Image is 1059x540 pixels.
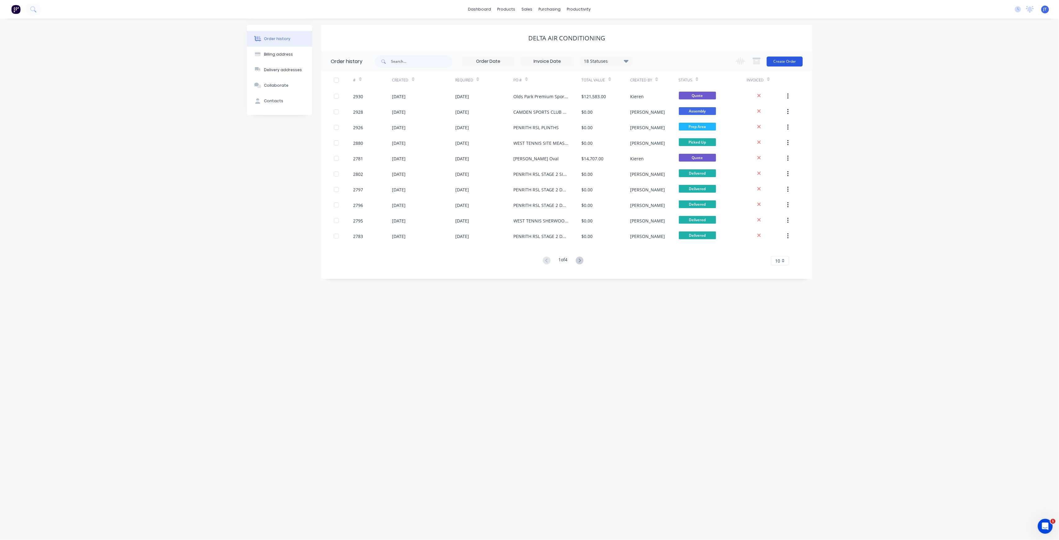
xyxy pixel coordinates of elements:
div: 2928 [353,109,363,115]
div: [PERSON_NAME] [630,202,665,208]
div: $0.00 [582,109,593,115]
div: Required [455,71,514,89]
div: 1 of 4 [559,256,568,265]
div: $14,707.00 [582,155,604,162]
div: 2781 [353,155,363,162]
div: PO # [514,77,522,83]
div: Order history [331,58,362,65]
div: [DATE] [392,124,406,131]
div: $0.00 [582,140,593,146]
div: 2802 [353,171,363,177]
div: $0.00 [582,171,593,177]
button: Create Order [767,57,803,66]
div: 2930 [353,93,363,100]
div: sales [519,5,536,14]
div: [PERSON_NAME] Oval [514,155,559,162]
div: Kieren [630,93,644,100]
span: JT [1043,7,1047,12]
div: [DATE] [455,124,469,131]
div: [DATE] [455,233,469,240]
div: [PERSON_NAME] [630,217,665,224]
div: $121,583.00 [582,93,606,100]
div: Delivery addresses [264,67,302,73]
div: Status [679,77,693,83]
div: $0.00 [582,202,593,208]
div: [DATE] [392,109,406,115]
div: PENRITH RSL STAGE 2 DWG-M01 REV-8 RUN A [514,233,569,240]
div: [DATE] [392,171,406,177]
div: Order history [264,36,291,42]
span: Delivered [679,216,716,224]
button: Collaborate [247,78,312,93]
div: [DATE] [455,93,469,100]
a: dashboard [465,5,494,14]
div: [PERSON_NAME] [630,109,665,115]
button: Delivery addresses [247,62,312,78]
div: 2783 [353,233,363,240]
button: Contacts [247,93,312,109]
div: # [353,71,392,89]
div: 2796 [353,202,363,208]
div: $0.00 [582,124,593,131]
div: [DATE] [455,155,469,162]
div: $0.00 [582,233,593,240]
div: 18 Statuses [580,58,632,65]
div: $0.00 [582,186,593,193]
span: 10 [775,258,780,264]
img: Factory [11,5,20,14]
div: PO # [514,71,582,89]
div: Invoiced [747,77,764,83]
div: [DATE] [392,155,406,162]
div: purchasing [536,5,564,14]
span: Delivered [679,169,716,177]
div: Kieren [630,155,644,162]
div: Required [455,77,473,83]
div: Total Value [582,77,605,83]
div: 2926 [353,124,363,131]
span: Quote [679,154,716,162]
div: [DATE] [455,217,469,224]
div: [DATE] [392,186,406,193]
input: Invoice Date [521,57,573,66]
div: Created [392,71,455,89]
div: products [494,5,519,14]
div: Status [679,71,747,89]
span: Quote [679,92,716,99]
div: [PERSON_NAME] [630,186,665,193]
div: CAMDEN SPORTS CLUB SITE MEASURE [514,109,569,115]
div: Olds Park Premium Sporting Facility [514,93,569,100]
button: Order history [247,31,312,47]
div: 2880 [353,140,363,146]
span: Delivered [679,200,716,208]
div: PENRITH RSL STAGE 2 DWG-M01 REV-8 RUN B - RUN C [514,202,569,208]
div: 2795 [353,217,363,224]
div: Created By [630,77,652,83]
span: Picked Up [679,138,716,146]
div: Collaborate [264,83,289,88]
div: [PERSON_NAME] [630,171,665,177]
div: [PERSON_NAME] [630,140,665,146]
div: [DATE] [455,140,469,146]
span: Assembly [679,107,716,115]
div: $0.00 [582,217,593,224]
span: Delivered [679,185,716,193]
div: [DATE] [392,93,406,100]
div: PENRITH RSL PLINTHS [514,124,559,131]
div: Billing address [264,52,293,57]
div: Total Value [582,71,630,89]
button: Billing address [247,47,312,62]
div: [DATE] [392,217,406,224]
div: Invoiced [747,71,786,89]
div: PENRITH RSL STAGE 2 DWG-M01 REV-8 RUN C - RUN D [514,186,569,193]
div: [PERSON_NAME] [630,233,665,240]
div: [DATE] [392,233,406,240]
div: Created By [630,71,679,89]
div: [DATE] [455,171,469,177]
div: Delta Air Conditioning [528,34,605,42]
input: Search... [391,55,452,68]
div: WEST TENNIS SHERWOOD SITE MEASURES [DATE] [514,217,569,224]
div: Created [392,77,409,83]
iframe: Intercom live chat [1038,519,1053,534]
div: [DATE] [455,109,469,115]
div: # [353,77,356,83]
